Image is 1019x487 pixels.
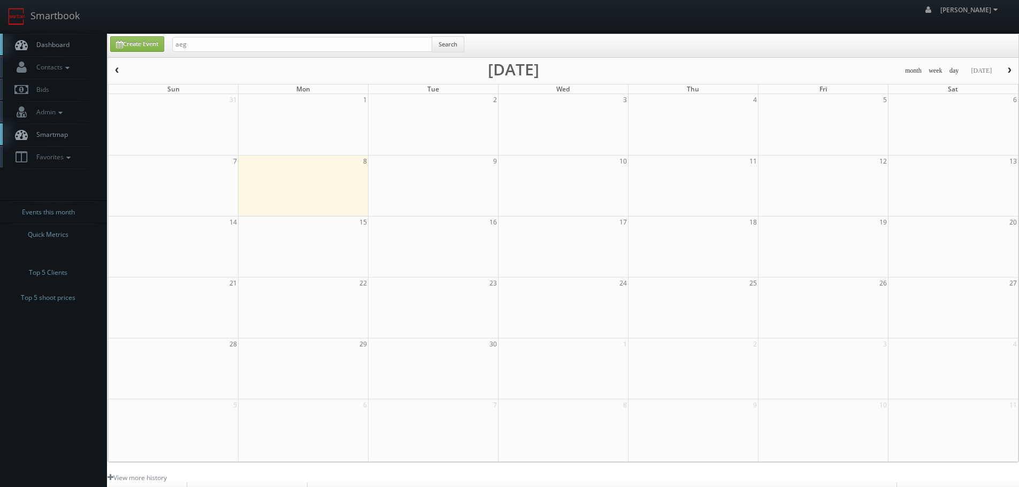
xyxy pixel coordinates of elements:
span: 27 [1008,277,1018,289]
span: Contacts [31,63,72,72]
span: Favorites [31,152,73,161]
span: Smartmap [31,130,68,139]
span: 5 [232,399,238,411]
span: 7 [492,399,498,411]
span: 25 [748,277,758,289]
span: 10 [878,399,888,411]
span: 1 [622,338,628,350]
span: Fri [819,84,827,94]
button: day [946,64,963,78]
a: Create Event [110,36,164,52]
span: 6 [1012,94,1018,105]
span: 21 [228,277,238,289]
h2: [DATE] [488,64,539,75]
span: 4 [1012,338,1018,350]
span: 8 [362,156,368,167]
span: 17 [618,217,628,228]
span: 3 [622,94,628,105]
span: Admin [31,107,65,117]
span: Top 5 Clients [29,267,67,278]
span: 15 [358,217,368,228]
span: 24 [618,277,628,289]
span: [PERSON_NAME] [940,5,1001,14]
button: Search [432,36,464,52]
button: week [925,64,946,78]
span: 9 [492,156,498,167]
span: Top 5 shoot prices [21,292,75,303]
span: 5 [882,94,888,105]
span: Events this month [22,207,75,218]
span: 22 [358,277,368,289]
span: Sat [948,84,958,94]
span: 26 [878,277,888,289]
button: [DATE] [967,64,995,78]
span: Mon [296,84,310,94]
span: Tue [427,84,439,94]
span: 11 [748,156,758,167]
a: View more history [108,473,167,482]
span: 12 [878,156,888,167]
span: 30 [488,338,498,350]
span: 4 [752,94,758,105]
span: 14 [228,217,238,228]
span: 2 [752,338,758,350]
span: 13 [1008,156,1018,167]
span: 1 [362,94,368,105]
span: 23 [488,277,498,289]
span: 16 [488,217,498,228]
span: Dashboard [31,40,70,49]
span: 31 [228,94,238,105]
input: Search for Events [172,37,432,52]
span: 19 [878,217,888,228]
span: 18 [748,217,758,228]
button: month [901,64,925,78]
span: 9 [752,399,758,411]
span: 3 [882,338,888,350]
span: 7 [232,156,238,167]
span: 2 [492,94,498,105]
span: Bids [31,85,49,94]
span: Wed [556,84,570,94]
span: 20 [1008,217,1018,228]
span: 10 [618,156,628,167]
span: 8 [622,399,628,411]
span: Sun [167,84,180,94]
span: 6 [362,399,368,411]
span: Quick Metrics [28,229,68,240]
span: Thu [687,84,699,94]
span: 11 [1008,399,1018,411]
span: 29 [358,338,368,350]
span: 28 [228,338,238,350]
img: smartbook-logo.png [8,8,25,25]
